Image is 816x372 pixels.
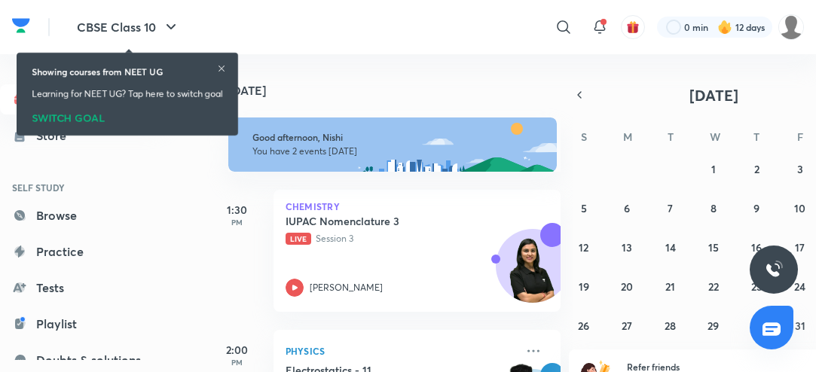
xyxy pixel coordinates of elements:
abbr: October 31, 2025 [795,319,805,333]
abbr: October 26, 2025 [578,319,589,333]
abbr: October 24, 2025 [794,279,805,294]
button: October 1, 2025 [701,157,726,181]
button: October 9, 2025 [744,196,769,220]
button: October 17, 2025 [788,235,812,259]
button: October 5, 2025 [572,196,596,220]
abbr: October 5, 2025 [581,201,587,215]
abbr: October 7, 2025 [668,201,673,215]
abbr: October 19, 2025 [579,279,589,294]
img: Nishi raghuwanshi [778,14,804,40]
button: October 26, 2025 [572,313,596,337]
button: October 23, 2025 [744,274,769,298]
button: October 20, 2025 [615,274,639,298]
button: October 10, 2025 [788,196,812,220]
img: ttu [765,261,783,279]
img: streak [717,20,732,35]
button: October 24, 2025 [788,274,812,298]
button: October 28, 2025 [659,313,683,337]
abbr: Tuesday [668,130,674,144]
abbr: October 3, 2025 [797,162,803,176]
abbr: October 23, 2025 [751,279,763,294]
button: October 2, 2025 [744,157,769,181]
abbr: October 12, 2025 [579,240,588,255]
abbr: Wednesday [710,130,720,144]
button: October 7, 2025 [659,196,683,220]
abbr: October 2, 2025 [754,162,759,176]
abbr: October 9, 2025 [753,201,759,215]
p: Session 3 [286,232,515,245]
h6: Showing courses from NEET UG [32,65,163,78]
button: October 16, 2025 [744,235,769,259]
abbr: October 16, 2025 [751,240,762,255]
abbr: October 14, 2025 [665,240,676,255]
p: Learning for NEET UG? Tap here to switch goal [32,87,223,101]
a: Company Logo [12,14,30,41]
abbr: October 22, 2025 [708,279,719,294]
button: October 13, 2025 [615,235,639,259]
button: avatar [621,15,645,39]
p: [PERSON_NAME] [310,281,383,294]
h4: [DATE] [228,84,576,96]
abbr: October 29, 2025 [708,319,719,333]
button: CBSE Class 10 [68,12,189,42]
abbr: October 20, 2025 [621,279,633,294]
button: October 30, 2025 [744,313,769,337]
abbr: October 21, 2025 [665,279,675,294]
p: You have 2 events [DATE] [252,145,536,157]
abbr: Friday [797,130,803,144]
button: October 21, 2025 [659,274,683,298]
abbr: Thursday [753,130,759,144]
img: afternoon [228,117,557,172]
abbr: October 28, 2025 [665,319,676,333]
h6: Good afternoon, Nishi [252,132,536,143]
p: Chemistry [286,202,549,211]
abbr: October 27, 2025 [622,319,632,333]
abbr: October 30, 2025 [750,319,763,333]
abbr: October 1, 2025 [711,162,716,176]
p: PM [207,358,267,367]
button: October 19, 2025 [572,274,596,298]
h5: IUPAC Nomenclature 3 [286,214,473,229]
span: [DATE] [689,85,738,105]
abbr: October 13, 2025 [622,240,632,255]
abbr: October 10, 2025 [794,201,805,215]
button: October 22, 2025 [701,274,726,298]
span: Live [286,233,311,245]
img: avatar [626,20,640,34]
button: October 12, 2025 [572,235,596,259]
button: October 8, 2025 [701,196,726,220]
abbr: Sunday [581,130,587,144]
abbr: Monday [623,130,632,144]
button: October 14, 2025 [659,235,683,259]
img: Company Logo [12,14,30,37]
button: October 6, 2025 [615,196,639,220]
button: October 3, 2025 [788,157,812,181]
h5: 1:30 [207,202,267,218]
abbr: October 8, 2025 [711,201,717,215]
div: SWITCH GOAL [32,107,223,123]
button: October 31, 2025 [788,313,812,337]
p: PM [207,218,267,227]
abbr: October 15, 2025 [708,240,719,255]
button: October 27, 2025 [615,313,639,337]
h5: 2:00 [207,342,267,358]
img: Avatar [497,237,569,309]
button: October 15, 2025 [701,235,726,259]
abbr: October 6, 2025 [624,201,630,215]
button: October 29, 2025 [701,313,726,337]
abbr: October 17, 2025 [795,240,805,255]
p: Physics [286,342,515,360]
